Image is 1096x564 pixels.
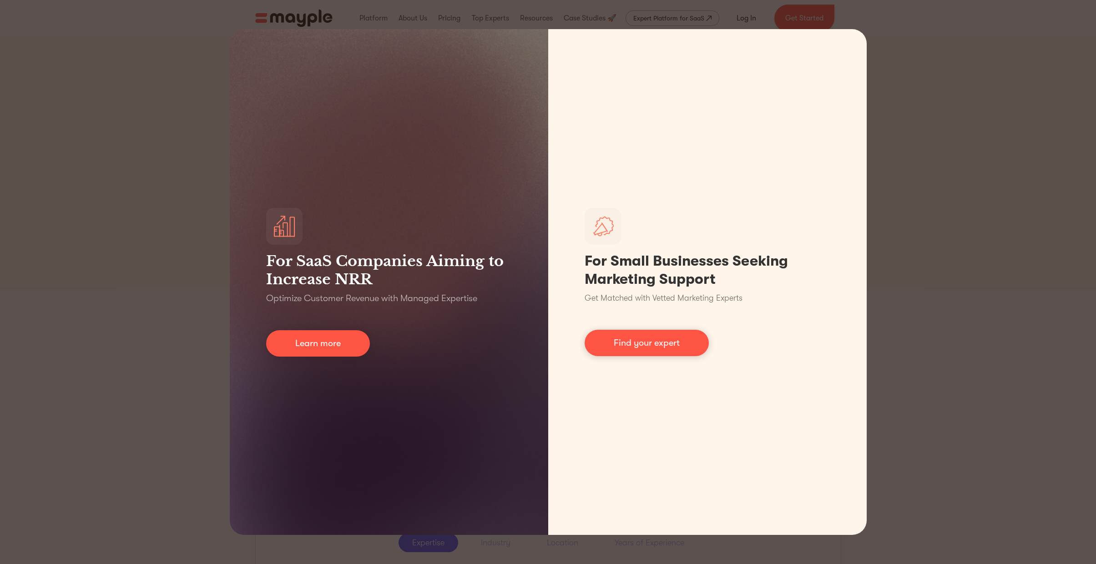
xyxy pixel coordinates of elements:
h3: For SaaS Companies Aiming to Increase NRR [266,252,512,288]
a: Learn more [266,330,370,357]
p: Get Matched with Vetted Marketing Experts [585,292,742,304]
p: Optimize Customer Revenue with Managed Expertise [266,292,477,305]
a: Find your expert [585,330,709,356]
h1: For Small Businesses Seeking Marketing Support [585,252,830,288]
